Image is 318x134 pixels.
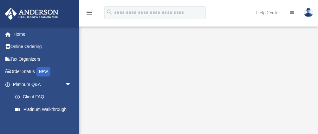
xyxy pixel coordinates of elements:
a: Online Ordering [4,40,81,53]
a: Platinum Q&Aarrow_drop_down [4,78,81,91]
a: menu [86,11,93,16]
div: NEW [36,67,50,76]
a: Order StatusNEW [4,65,81,78]
a: Tax Organizers [4,53,81,65]
i: menu [86,9,93,16]
a: Client FAQ [9,91,81,103]
img: User Pic [304,8,313,17]
a: Home [4,28,81,40]
i: search [106,9,113,15]
img: Anderson Advisors Platinum Portal [3,8,60,20]
span: arrow_drop_down [65,78,78,91]
a: Platinum Walkthrough [9,103,78,116]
